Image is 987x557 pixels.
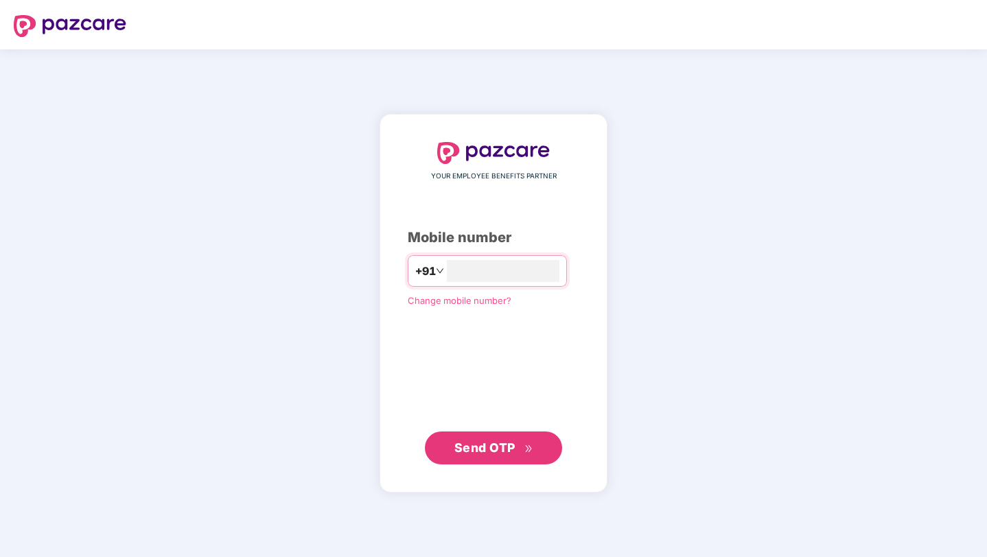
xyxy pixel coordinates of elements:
[437,142,550,164] img: logo
[524,445,533,453] span: double-right
[415,263,436,280] span: +91
[408,295,511,306] a: Change mobile number?
[431,171,557,182] span: YOUR EMPLOYEE BENEFITS PARTNER
[436,267,444,275] span: down
[425,431,562,464] button: Send OTPdouble-right
[454,440,515,455] span: Send OTP
[14,15,126,37] img: logo
[408,227,579,248] div: Mobile number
